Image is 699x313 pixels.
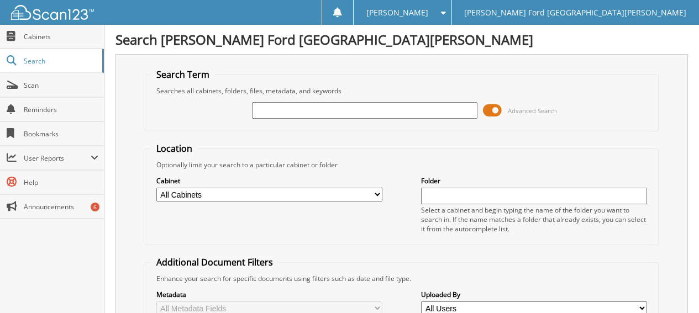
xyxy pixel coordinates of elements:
label: Uploaded By [421,290,647,299]
span: Search [24,56,97,66]
span: Announcements [24,202,98,211]
div: Optionally limit your search to a particular cabinet or folder [151,160,653,169]
span: Help [24,178,98,187]
span: Cabinets [24,32,98,41]
span: Bookmarks [24,129,98,139]
div: Searches all cabinets, folders, files, metadata, and keywords [151,86,653,96]
span: Advanced Search [508,107,557,115]
div: 6 [91,203,99,211]
label: Metadata [156,290,382,299]
label: Cabinet [156,176,382,185]
div: Select a cabinet and begin typing the name of the folder you want to search in. If the name match... [421,205,647,234]
legend: Additional Document Filters [151,256,278,268]
img: scan123-logo-white.svg [11,5,94,20]
div: Enhance your search for specific documents using filters such as date and file type. [151,274,653,283]
span: Reminders [24,105,98,114]
legend: Location [151,142,198,155]
span: User Reports [24,153,91,163]
h1: Search [PERSON_NAME] Ford [GEOGRAPHIC_DATA][PERSON_NAME] [115,30,688,49]
legend: Search Term [151,68,215,81]
span: Scan [24,81,98,90]
span: [PERSON_NAME] [366,9,428,16]
span: [PERSON_NAME] Ford [GEOGRAPHIC_DATA][PERSON_NAME] [464,9,686,16]
label: Folder [421,176,647,185]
